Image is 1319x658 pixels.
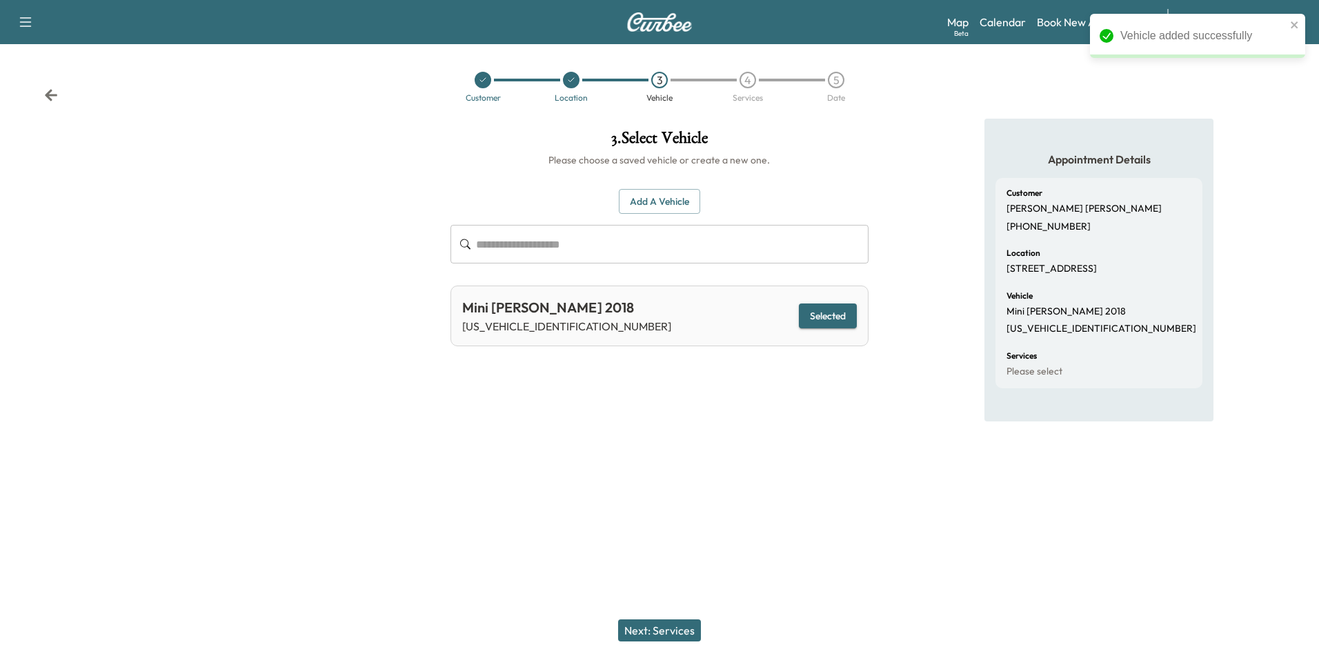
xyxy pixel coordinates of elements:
div: Vehicle [646,94,673,102]
div: Mini [PERSON_NAME] 2018 [462,297,671,318]
div: Back [44,88,58,102]
a: Calendar [980,14,1026,30]
h5: Appointment Details [995,152,1202,167]
p: [US_VEHICLE_IDENTIFICATION_NUMBER] [1006,323,1196,335]
div: 5 [828,72,844,88]
div: 4 [740,72,756,88]
div: 3 [651,72,668,88]
a: Book New Appointment [1037,14,1153,30]
button: Selected [799,303,857,329]
img: Curbee Logo [626,12,693,32]
h6: Please choose a saved vehicle or create a new one. [450,153,868,167]
p: [PERSON_NAME] [PERSON_NAME] [1006,203,1162,215]
h1: 3 . Select Vehicle [450,130,868,153]
div: Customer [466,94,501,102]
h6: Customer [1006,189,1042,197]
p: [STREET_ADDRESS] [1006,263,1097,275]
button: Next: Services [618,619,701,641]
button: Add a Vehicle [619,189,700,215]
p: Mini [PERSON_NAME] 2018 [1006,306,1126,318]
div: Vehicle added successfully [1120,28,1286,44]
div: Location [555,94,588,102]
h6: Location [1006,249,1040,257]
div: Date [827,94,845,102]
p: [PHONE_NUMBER] [1006,221,1091,233]
div: Beta [954,28,969,39]
button: close [1290,19,1300,30]
div: Services [733,94,763,102]
p: [US_VEHICLE_IDENTIFICATION_NUMBER] [462,318,671,335]
p: Please select [1006,366,1062,378]
a: MapBeta [947,14,969,30]
h6: Services [1006,352,1037,360]
h6: Vehicle [1006,292,1033,300]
